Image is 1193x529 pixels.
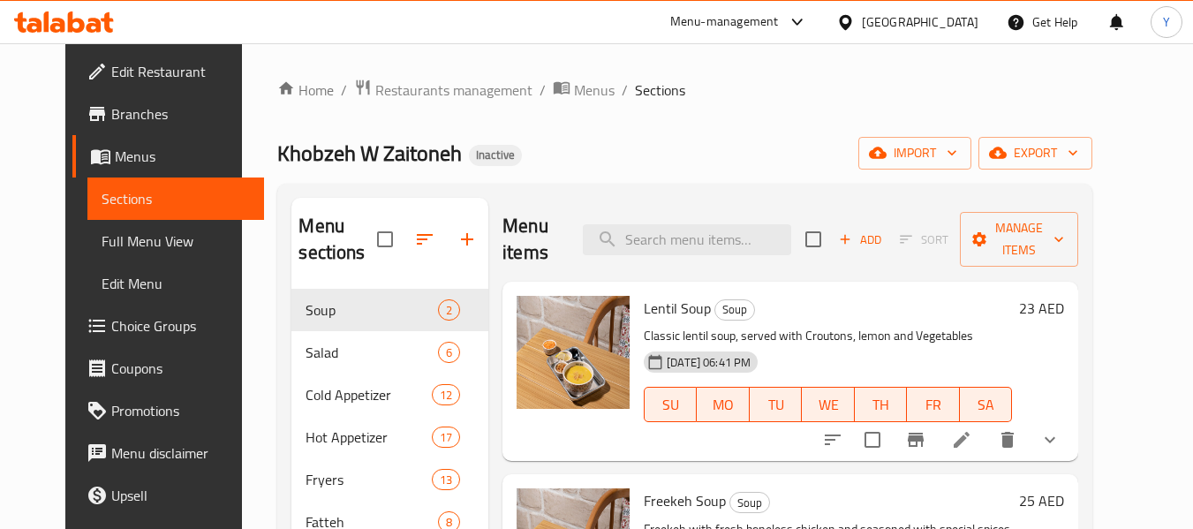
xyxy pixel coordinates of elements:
[502,213,562,266] h2: Menu items
[862,12,978,32] div: [GEOGRAPHIC_DATA]
[1019,296,1064,321] h6: 23 AED
[432,384,460,405] div: items
[433,429,459,446] span: 17
[1029,419,1071,461] button: show more
[439,302,459,319] span: 2
[72,432,265,474] a: Menu disclaimer
[951,429,972,450] a: Edit menu item
[438,342,460,363] div: items
[111,358,251,379] span: Coupons
[986,419,1029,461] button: delete
[809,392,847,418] span: WE
[111,442,251,464] span: Menu disclaimer
[895,419,937,461] button: Branch-specific-item
[432,427,460,448] div: items
[277,79,334,101] a: Home
[72,93,265,135] a: Branches
[729,492,770,513] div: Soup
[697,387,749,422] button: MO
[978,137,1092,170] button: export
[583,224,791,255] input: search
[111,315,251,336] span: Choice Groups
[291,458,488,501] div: Fryers13
[832,226,888,253] span: Add item
[872,142,957,164] span: import
[854,421,891,458] span: Select to update
[993,142,1078,164] span: export
[802,387,854,422] button: WE
[433,472,459,488] span: 13
[517,296,630,409] img: Lentil Soup
[111,485,251,506] span: Upsell
[644,295,711,321] span: Lentil Soup
[704,392,742,418] span: MO
[907,387,959,422] button: FR
[446,218,488,261] button: Add section
[87,178,265,220] a: Sections
[102,188,251,209] span: Sections
[72,135,265,178] a: Menus
[670,11,779,33] div: Menu-management
[433,387,459,404] span: 12
[87,220,265,262] a: Full Menu View
[635,79,685,101] span: Sections
[750,387,802,422] button: TU
[715,299,754,320] span: Soup
[438,299,460,321] div: items
[291,289,488,331] div: Soup2
[306,299,438,321] span: Soup
[291,416,488,458] div: Hot Appetizer17
[115,146,251,167] span: Menus
[652,392,690,418] span: SU
[432,469,460,490] div: items
[306,342,438,363] span: Salad
[812,419,854,461] button: sort-choices
[111,400,251,421] span: Promotions
[967,392,1005,418] span: SA
[72,305,265,347] a: Choice Groups
[540,79,546,101] li: /
[855,387,907,422] button: TH
[277,79,1092,102] nav: breadcrumb
[888,226,960,253] span: Select section first
[111,61,251,82] span: Edit Restaurant
[306,427,431,448] span: Hot Appetizer
[341,79,347,101] li: /
[1163,12,1170,32] span: Y
[72,389,265,432] a: Promotions
[574,79,615,101] span: Menus
[914,392,952,418] span: FR
[404,218,446,261] span: Sort sections
[102,273,251,294] span: Edit Menu
[832,226,888,253] button: Add
[72,474,265,517] a: Upsell
[730,493,769,513] span: Soup
[306,384,431,405] span: Cold Appetizer
[87,262,265,305] a: Edit Menu
[1039,429,1061,450] svg: Show Choices
[306,469,431,490] span: Fryers
[1019,488,1064,513] h6: 25 AED
[660,354,758,371] span: [DATE] 06:41 PM
[277,133,462,173] span: Khobzeh W Zaitoneh
[960,387,1012,422] button: SA
[291,331,488,374] div: Salad6
[291,374,488,416] div: Cold Appetizer12
[298,213,377,266] h2: Menu sections
[354,79,532,102] a: Restaurants management
[757,392,795,418] span: TU
[644,325,1012,347] p: Classic lentil soup, served with Croutons, lemon and Vegetables
[72,347,265,389] a: Coupons
[102,230,251,252] span: Full Menu View
[553,79,615,102] a: Menus
[644,387,697,422] button: SU
[622,79,628,101] li: /
[375,79,532,101] span: Restaurants management
[858,137,971,170] button: import
[862,392,900,418] span: TH
[111,103,251,125] span: Branches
